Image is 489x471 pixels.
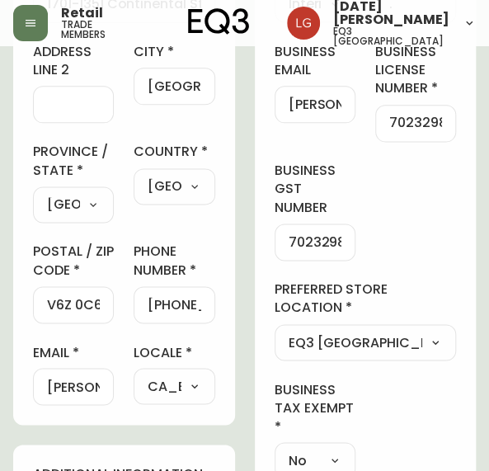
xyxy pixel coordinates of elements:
label: locale [134,343,214,361]
span: Retail [61,7,103,20]
label: business gst number [275,162,355,217]
label: country [134,143,214,161]
label: city [134,43,214,61]
label: business tax exempt [275,380,355,436]
label: phone number [134,243,214,280]
h5: trade members [61,20,137,40]
label: postal / zip code [33,243,114,280]
label: province / state [33,143,114,180]
label: address line 2 [33,43,114,80]
img: 2638f148bab13be18035375ceda1d187 [287,7,320,40]
label: email [33,343,114,361]
label: business email [275,43,355,80]
img: logo [188,8,249,35]
label: business license number [375,43,456,98]
h5: eq3 [GEOGRAPHIC_DATA] [333,26,449,46]
label: preferred store location [275,280,457,318]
